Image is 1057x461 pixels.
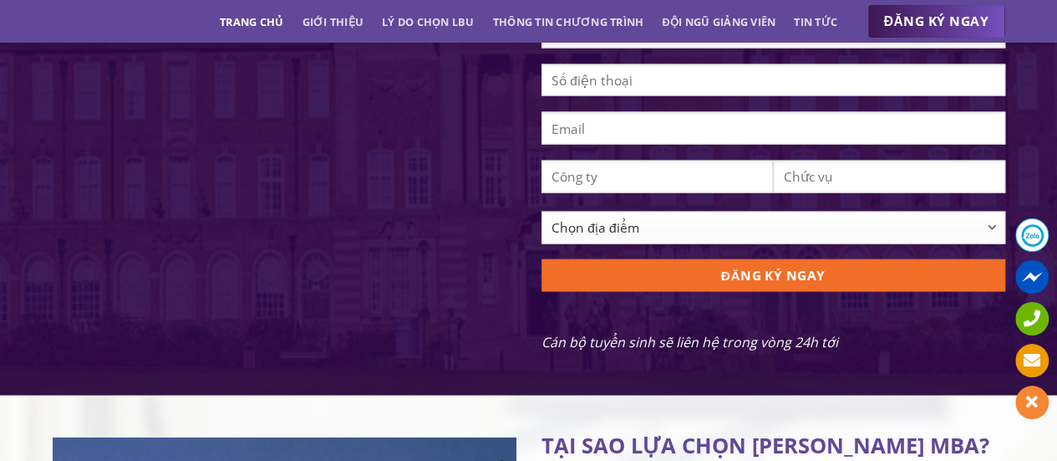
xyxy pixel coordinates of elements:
a: Tin tức [794,7,837,37]
input: Email [541,112,1005,145]
span: ĐĂNG KÝ NGAY [884,11,988,32]
em: Cán bộ tuyển sinh sẽ liên hệ trong vòng 24h tới [541,333,838,351]
a: ĐĂNG KÝ NGAY [867,5,1005,38]
input: Công ty [541,161,774,193]
input: Chức vụ [773,161,1005,193]
a: Trang chủ [220,7,283,37]
a: Đội ngũ giảng viên [662,7,775,37]
a: Giới thiệu [302,7,363,37]
a: Lý do chọn LBU [382,7,475,37]
iframe: Thạc sĩ Quản trị kinh doanh Quốc tế - Leeds Beckett MBA từ ĐH FPT & ĐH Leeds Beckett (UK) [53,18,516,297]
a: Thông tin chương trình [493,7,644,37]
input: ĐĂNG KÝ NGAY [541,259,1005,292]
h2: TẠI SAO LỰA CHỌN [PERSON_NAME] MBA? [541,438,1005,454]
input: Số điện thoại [541,64,1005,97]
